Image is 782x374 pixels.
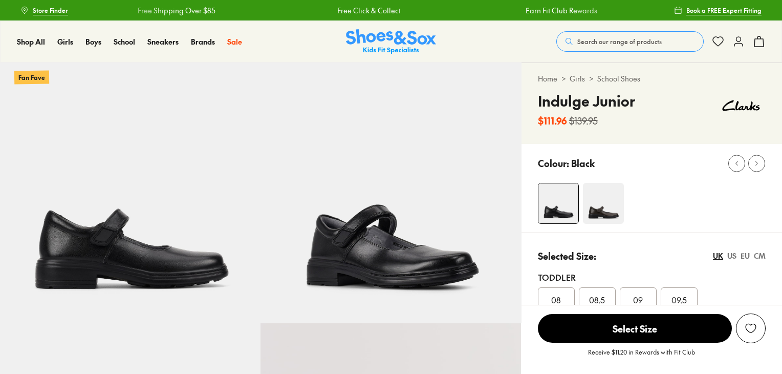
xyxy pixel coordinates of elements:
[337,5,400,16] a: Free Click & Collect
[538,90,635,112] h4: Indulge Junior
[260,63,521,323] img: 5-527131_1
[538,114,567,128] b: $111.96
[571,156,595,170] p: Black
[227,36,242,47] a: Sale
[583,183,624,224] img: 4-114977_1
[20,1,68,19] a: Store Finder
[538,271,766,283] div: Toddler
[147,36,179,47] a: Sneakers
[597,73,640,84] a: School Shoes
[137,5,215,16] a: Free Shipping Over $85
[570,73,585,84] a: Girls
[686,6,762,15] span: Book a FREE Expert Fitting
[551,294,561,306] span: 08
[525,5,597,16] a: Earn Fit Club Rewards
[191,36,215,47] a: Brands
[736,314,766,343] button: Add to Wishlist
[85,36,101,47] a: Boys
[17,36,45,47] a: Shop All
[588,347,695,366] p: Receive $11.20 in Rewards with Fit Club
[754,251,766,261] div: CM
[14,70,49,84] p: Fan Fave
[538,183,578,223] img: 4-527130_1
[727,251,736,261] div: US
[538,314,732,343] button: Select Size
[577,37,662,46] span: Search our range of products
[671,294,687,306] span: 09.5
[57,36,73,47] a: Girls
[538,156,569,170] p: Colour:
[33,6,68,15] span: Store Finder
[538,249,596,263] p: Selected Size:
[741,251,750,261] div: EU
[346,29,436,54] a: Shoes & Sox
[674,1,762,19] a: Book a FREE Expert Fitting
[346,29,436,54] img: SNS_Logo_Responsive.svg
[589,294,605,306] span: 08.5
[538,73,557,84] a: Home
[538,73,766,84] div: > >
[713,251,723,261] div: UK
[633,294,643,306] span: 09
[569,114,598,128] s: $139.95
[556,31,704,52] button: Search our range of products
[716,90,766,121] img: Vendor logo
[114,36,135,47] a: School
[538,314,732,343] span: Select Size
